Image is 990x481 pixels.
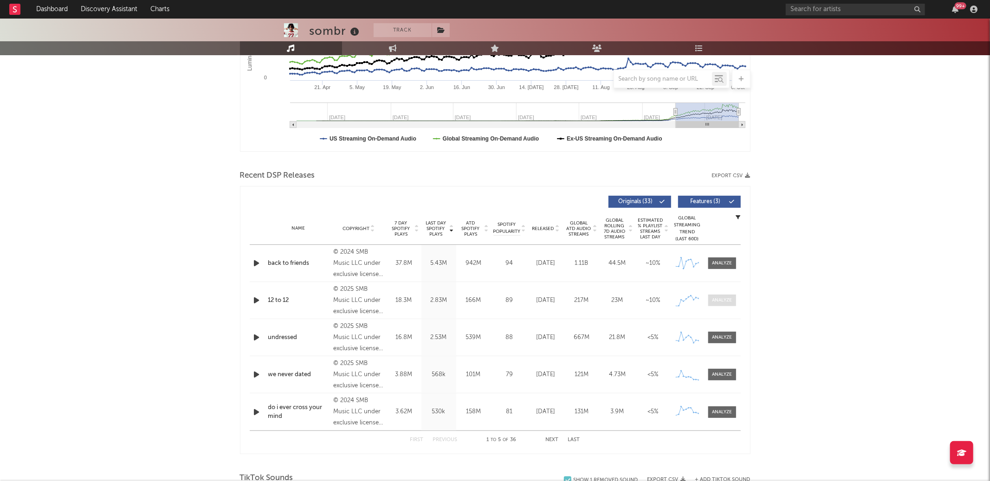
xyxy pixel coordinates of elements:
div: 1 5 36 [476,435,527,446]
div: 88 [493,333,526,342]
div: 18.3M [389,296,419,305]
text: US Streaming On-Demand Audio [330,135,416,142]
a: back to friends [268,259,329,268]
div: 942M [459,259,489,268]
button: Last [568,437,580,443]
span: Spotify Popularity [493,221,520,235]
a: do i ever cross your mind [268,403,329,421]
text: Ex-US Streaming On-Demand Audio [567,135,662,142]
div: <5% [638,407,669,417]
div: [DATE] [531,370,562,379]
div: 217M [566,296,597,305]
text: Global Streaming On-Demand Audio [442,135,539,142]
div: [DATE] [531,296,562,305]
div: 667M [566,333,597,342]
span: Global Rolling 7D Audio Streams [602,218,628,240]
button: Next [546,437,559,443]
div: 539M [459,333,489,342]
div: 5.43M [424,259,454,268]
button: First [410,437,424,443]
input: Search for artists [786,4,925,15]
div: 131M [566,407,597,417]
div: ~ 10 % [638,296,669,305]
button: Export CSV [712,173,751,179]
span: ATD Spotify Plays [459,220,483,237]
button: Features(3) [678,196,741,208]
span: 7 Day Spotify Plays [389,220,414,237]
a: we never dated [268,370,329,379]
div: [DATE] [531,407,562,417]
div: 99 + [955,2,966,9]
span: Features ( 3 ) [684,199,727,205]
div: 1.11B [566,259,597,268]
div: 94 [493,259,526,268]
div: 158M [459,407,489,417]
div: 23M [602,296,633,305]
div: © 2024 SMB Music LLC under exclusive license to Warner Records Inc. [333,247,384,280]
span: of [503,438,509,442]
button: Track [374,23,432,37]
div: ~ 10 % [638,259,669,268]
div: 121M [566,370,597,379]
a: undressed [268,333,329,342]
div: sombr [310,23,362,38]
span: Copyright [343,226,369,231]
div: 37.8M [389,259,419,268]
div: 81 [493,407,526,417]
span: Estimated % Playlist Streams Last Day [638,218,663,240]
span: Last Day Spotify Plays [424,220,448,237]
div: 3.9M [602,407,633,417]
div: [DATE] [531,333,562,342]
div: 79 [493,370,526,379]
div: 2.83M [424,296,454,305]
div: 3.62M [389,407,419,417]
div: <5% [638,333,669,342]
div: 44.5M [602,259,633,268]
div: 166M [459,296,489,305]
div: 21.8M [602,333,633,342]
span: Global ATD Audio Streams [566,220,592,237]
span: to [491,438,497,442]
div: 16.8M [389,333,419,342]
div: © 2025 SMB Music LLC under exclusive license to Warner Records Inc. [333,358,384,391]
span: Released [532,226,554,231]
div: © 2025 SMB Music LLC under exclusive license to Warner Records Inc. [333,321,384,354]
span: Recent DSP Releases [240,170,315,181]
div: [DATE] [531,259,562,268]
div: © 2025 SMB Music LLC under exclusive license to Warner Records Inc. [333,284,384,317]
div: © 2024 SMB Music LLC under exclusive license to Warner Records Inc. [333,395,384,429]
button: Originals(33) [608,196,671,208]
span: Originals ( 33 ) [615,199,657,205]
div: Global Streaming Trend (Last 60D) [673,215,701,243]
button: Previous [433,437,458,443]
div: 4.73M [602,370,633,379]
div: Name [268,225,329,232]
a: 12 to 12 [268,296,329,305]
div: 530k [424,407,454,417]
div: 89 [493,296,526,305]
div: 101M [459,370,489,379]
div: 2.53M [424,333,454,342]
div: 3.88M [389,370,419,379]
input: Search by song name or URL [614,76,712,83]
button: 99+ [952,6,958,13]
div: 568k [424,370,454,379]
div: <5% [638,370,669,379]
